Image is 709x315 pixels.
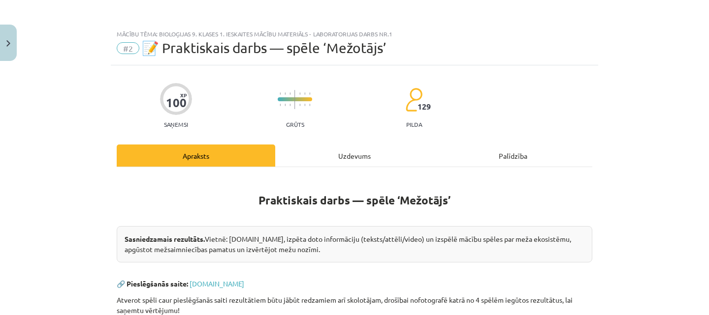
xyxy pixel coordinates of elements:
[258,193,451,207] strong: Praktiskais darbs — spēle ‘Mežotājs’
[166,96,187,110] div: 100
[280,104,281,106] img: icon-short-line-57e1e144782c952c97e751825c79c345078a6d821885a25fce030b3d8c18986b.svg
[434,144,592,167] div: Palīdzība
[418,102,431,111] span: 129
[117,279,188,288] strong: 🔗 Pieslēgšanās saite:
[275,144,434,167] div: Uzdevums
[117,30,592,37] div: Mācību tēma: Bioloģijas 9. klases 1. ieskaites mācību materiāls - laboratorijas darbs nr.1
[309,104,310,106] img: icon-short-line-57e1e144782c952c97e751825c79c345078a6d821885a25fce030b3d8c18986b.svg
[117,226,592,262] div: Vietnē: [DOMAIN_NAME], izpēta doto informāciju (teksts/attēli/video) un izspēlē mācību spēles par...
[285,104,286,106] img: icon-short-line-57e1e144782c952c97e751825c79c345078a6d821885a25fce030b3d8c18986b.svg
[286,121,304,128] p: Grūts
[285,92,286,95] img: icon-short-line-57e1e144782c952c97e751825c79c345078a6d821885a25fce030b3d8c18986b.svg
[117,42,139,54] span: #2
[142,40,387,56] span: 📝 Praktiskais darbs — spēle ‘Mežotājs’
[180,92,187,98] span: XP
[290,104,290,106] img: icon-short-line-57e1e144782c952c97e751825c79c345078a6d821885a25fce030b3d8c18986b.svg
[117,144,275,167] div: Apraksts
[280,92,281,95] img: icon-short-line-57e1e144782c952c97e751825c79c345078a6d821885a25fce030b3d8c18986b.svg
[304,92,305,95] img: icon-short-line-57e1e144782c952c97e751825c79c345078a6d821885a25fce030b3d8c18986b.svg
[160,121,192,128] p: Saņemsi
[190,279,244,288] a: [DOMAIN_NAME]
[405,87,422,112] img: students-c634bb4e5e11cddfef0936a35e636f08e4e9abd3cc4e673bd6f9a4125e45ecb1.svg
[294,90,295,109] img: icon-long-line-d9ea69661e0d244f92f715978eff75569469978d946b2353a9bb055b3ed8787d.svg
[309,92,310,95] img: icon-short-line-57e1e144782c952c97e751825c79c345078a6d821885a25fce030b3d8c18986b.svg
[299,104,300,106] img: icon-short-line-57e1e144782c952c97e751825c79c345078a6d821885a25fce030b3d8c18986b.svg
[304,104,305,106] img: icon-short-line-57e1e144782c952c97e751825c79c345078a6d821885a25fce030b3d8c18986b.svg
[290,92,290,95] img: icon-short-line-57e1e144782c952c97e751825c79c345078a6d821885a25fce030b3d8c18986b.svg
[406,121,422,128] p: pilda
[299,92,300,95] img: icon-short-line-57e1e144782c952c97e751825c79c345078a6d821885a25fce030b3d8c18986b.svg
[125,234,205,243] strong: Sasniedzamais rezultāts.
[6,40,10,47] img: icon-close-lesson-0947bae3869378f0d4975bcd49f059093ad1ed9edebbc8119c70593378902aed.svg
